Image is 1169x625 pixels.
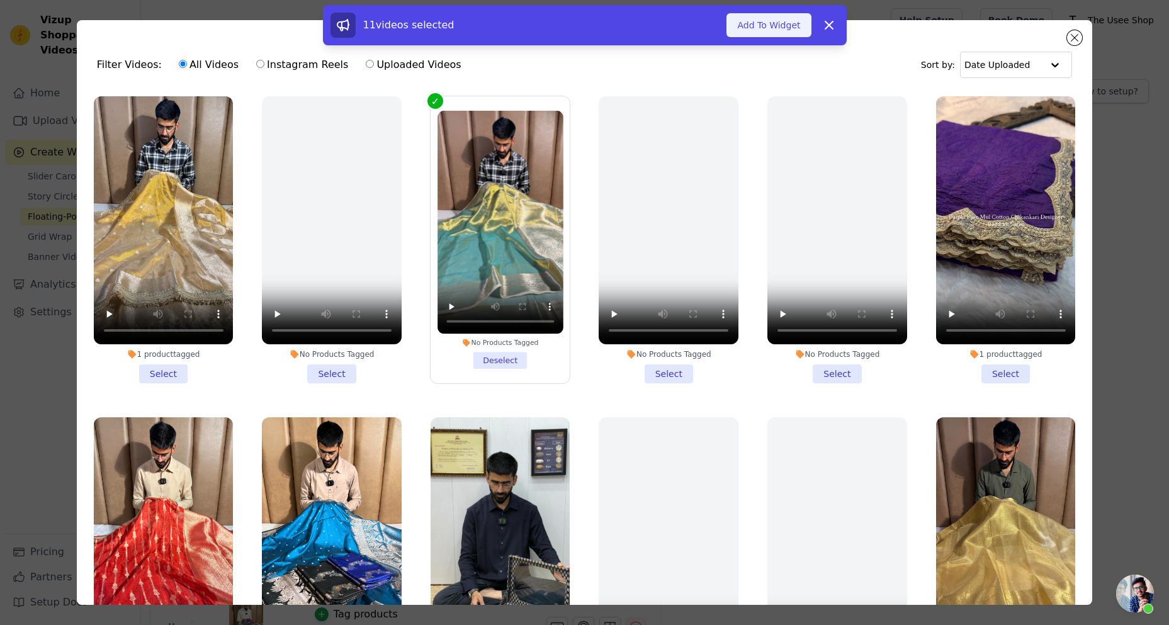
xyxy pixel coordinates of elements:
[363,19,455,31] span: 11 videos selected
[726,13,811,37] button: Add To Widget
[97,50,468,79] div: Filter Videos:
[936,349,1076,359] div: 1 product tagged
[178,57,239,73] label: All Videos
[256,57,349,73] label: Instagram Reels
[438,339,563,347] div: No Products Tagged
[365,57,461,73] label: Uploaded Videos
[94,349,234,359] div: 1 product tagged
[921,52,1073,78] div: Sort by:
[599,349,738,359] div: No Products Tagged
[262,349,402,359] div: No Products Tagged
[767,349,907,359] div: No Products Tagged
[1116,575,1154,612] a: Open chat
